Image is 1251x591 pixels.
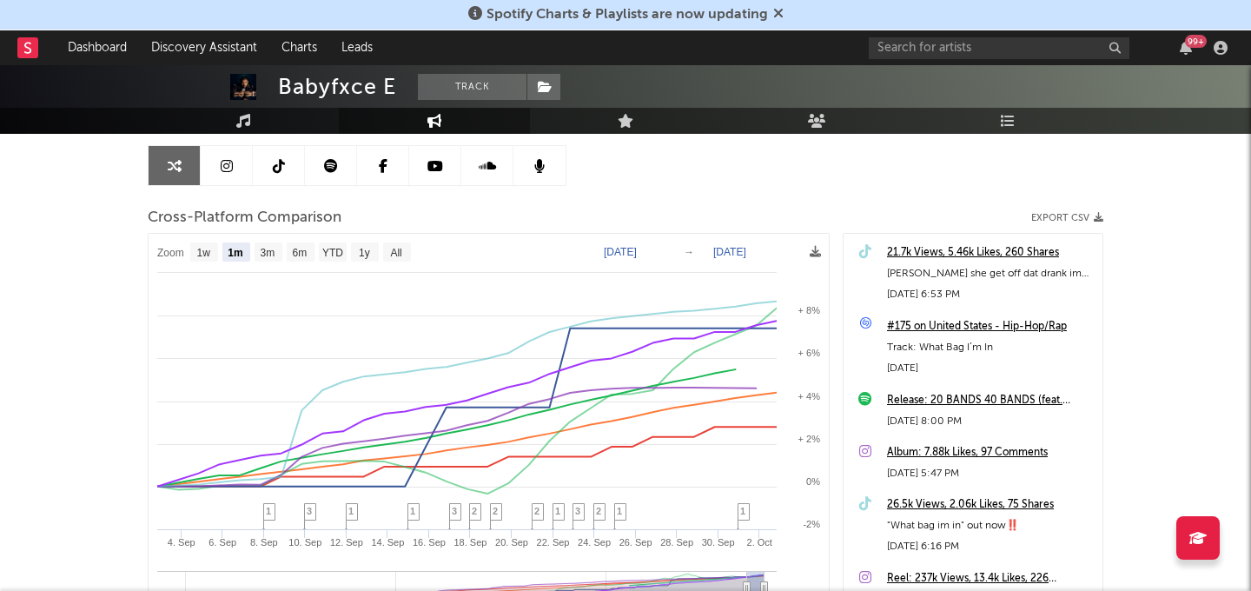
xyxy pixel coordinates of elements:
text: 26. Sep [619,537,652,548]
div: [DATE] 5:47 PM [887,463,1094,484]
text: + 6% [798,348,821,358]
div: Babyfxce E [278,74,396,100]
span: 2 [596,506,601,516]
div: 99 + [1185,35,1207,48]
text: YTD [322,247,343,259]
text: 6. Sep [208,537,236,548]
a: Reel: 237k Views, 13.4k Likes, 226 Comments [887,568,1094,589]
span: Spotify Charts & Playlists are now updating [486,8,768,22]
div: "What bag im in" out now‼️ [887,515,1094,536]
text: All [390,247,401,259]
a: #175 on United States - Hip-Hop/Rap [887,316,1094,337]
text: 24. Sep [578,537,611,548]
span: 2 [493,506,498,516]
text: 1m [228,247,242,259]
text: 2. Oct [747,537,772,548]
text: + 4% [798,391,821,402]
text: + 8% [798,305,821,315]
input: Search for artists [869,37,1129,59]
text: 18. Sep [454,537,487,548]
span: 1 [410,506,415,516]
text: 0% [806,476,820,487]
a: Leads [329,30,385,65]
span: 1 [617,506,622,516]
text: 4. Sep [168,537,195,548]
text: 10. Sep [288,537,321,548]
button: Track [418,74,526,100]
span: Dismiss [773,8,784,22]
text: 28. Sep [660,537,693,548]
span: 2 [534,506,539,516]
text: [DATE] [604,246,637,258]
div: [DATE] 6:16 PM [887,536,1094,557]
span: Cross-Platform Comparison [148,208,341,229]
a: Release: 20 BANDS 40 BANDS (feat. Babyfxce E) [887,390,1094,411]
div: [DATE] 6:53 PM [887,284,1094,305]
a: 21.7k Views, 5.46k Likes, 260 Shares [887,242,1094,263]
div: [DATE] [887,358,1094,379]
button: 99+ [1180,41,1192,55]
div: [PERSON_NAME] she get off dat drank im da 1 dat she call🫶🏾 [887,263,1094,284]
span: 1 [266,506,271,516]
span: 2 [472,506,477,516]
text: Zoom [157,247,184,259]
a: Charts [269,30,329,65]
text: 14. Sep [371,537,404,548]
text: 3m [261,247,275,259]
a: Dashboard [56,30,139,65]
text: + 2% [798,434,821,444]
text: 16. Sep [413,537,446,548]
span: 1 [740,506,745,516]
a: Album: 7.88k Likes, 97 Comments [887,442,1094,463]
text: 20. Sep [495,537,528,548]
button: Export CSV [1031,213,1103,223]
span: 3 [452,506,457,516]
div: [DATE] 8:00 PM [887,411,1094,432]
span: 3 [307,506,312,516]
text: 1w [197,247,211,259]
text: 8. Sep [250,537,278,548]
text: [DATE] [713,246,746,258]
div: Track: What Bag I’m In [887,337,1094,358]
text: 22. Sep [537,537,570,548]
text: 30. Sep [702,537,735,548]
text: 12. Sep [330,537,363,548]
a: 26.5k Views, 2.06k Likes, 75 Shares [887,495,1094,515]
text: 6m [293,247,308,259]
span: 3 [575,506,580,516]
span: 1 [348,506,354,516]
text: 1y [359,247,370,259]
a: Discovery Assistant [139,30,269,65]
span: 1 [555,506,560,516]
text: -2% [803,519,820,529]
text: → [684,246,694,258]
